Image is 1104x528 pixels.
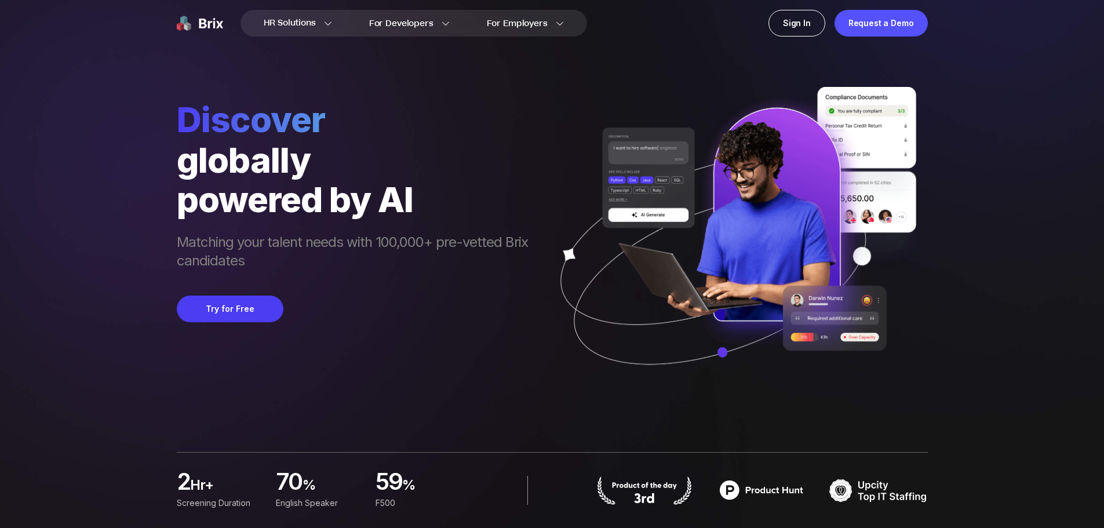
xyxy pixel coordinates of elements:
span: hr+ [190,476,262,499]
img: product hunt badge [595,476,694,505]
span: 59 [375,471,402,494]
img: product hunt badge [712,476,811,505]
span: % [303,476,362,499]
a: Request a Demo [835,10,928,37]
span: Discover [177,99,540,140]
div: English Speaker [276,497,361,509]
div: powered by AI [177,180,540,219]
span: For Developers [369,17,433,30]
span: HR Solutions [264,14,316,32]
span: For Employers [487,17,548,30]
span: % [402,476,461,499]
a: Sign In [768,10,825,37]
img: ai generate [540,87,928,399]
span: 70 [276,471,303,494]
span: 2 [177,471,190,494]
img: TOP IT STAFFING [829,476,928,505]
div: Screening duration [177,497,262,509]
div: F500 [375,497,460,509]
button: Try for Free [177,296,283,322]
span: Matching your talent needs with 100,000+ pre-vetted Brix candidates [177,233,540,272]
div: globally [177,140,540,180]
